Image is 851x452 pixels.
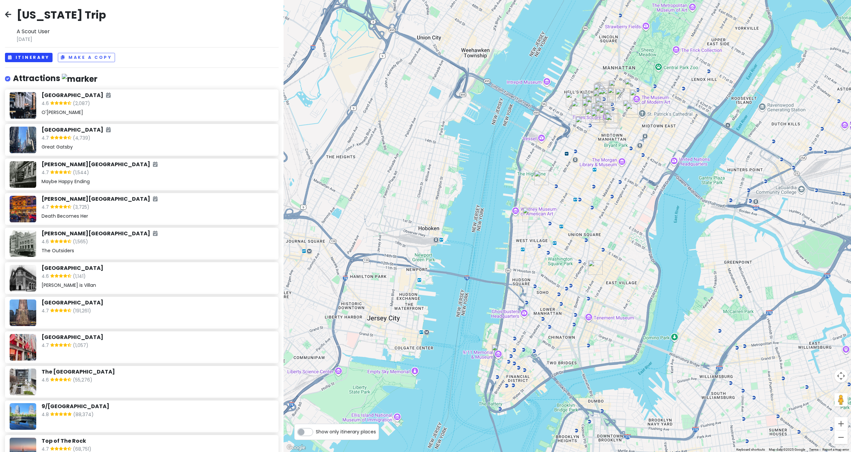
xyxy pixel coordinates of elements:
[10,161,36,188] img: Place
[42,438,274,445] h6: Top of The Rock
[42,273,50,281] span: 4.6
[626,103,641,118] div: Rockefeller Center
[73,100,90,108] span: (2,087)
[623,100,638,115] div: Top of The Rock
[601,88,615,103] div: Natsumi
[10,334,36,361] img: Picture of the place
[582,100,597,114] div: Miss Nellie's
[42,161,158,168] h6: [PERSON_NAME][GEOGRAPHIC_DATA]
[594,105,608,120] div: Booth Theatre
[596,101,611,115] div: Bond 45 NY
[73,134,90,143] span: (4,739)
[604,109,619,123] div: Museum of Broadway
[10,265,36,291] img: Place
[566,92,580,106] div: 44 & X Hell's Kitchen
[809,448,818,451] a: Terms
[42,334,274,341] h6: [GEOGRAPHIC_DATA]
[595,83,609,97] div: Don Antonio
[42,109,274,115] div: O'[PERSON_NAME]
[17,8,106,22] h2: [US_STATE] Trip
[73,307,91,316] span: (191,261)
[10,92,36,119] img: Place
[42,213,274,219] div: Death Becomes Her
[153,231,158,236] i: Added to itinerary
[593,90,608,105] div: Sir Henry’s
[575,116,590,131] div: Dear Irving on Hudson Rooftop Bar
[106,127,111,132] i: Added to itinerary
[316,428,376,435] span: Show only itinerary places
[591,108,606,123] div: Sardi's
[62,74,97,84] img: marker
[13,73,97,84] h4: Attractions
[42,342,50,350] span: 4.7
[17,36,106,43] span: [DATE]
[822,448,849,451] a: Report a map error
[834,369,848,383] button: Map camera controls
[608,87,622,102] div: Ellen's Stardust Diner
[106,92,111,98] i: Added to itinerary
[599,107,614,122] div: Times Square
[73,169,89,177] span: (1,544)
[10,369,36,395] img: Picture of the place
[591,103,606,118] div: Bernard B. Jacobs Theatre
[42,230,158,237] h6: [PERSON_NAME][GEOGRAPHIC_DATA]
[582,92,596,107] div: Lady Blue
[596,82,611,96] div: Dolly Varden
[598,102,613,116] div: Lunt-Fontanne Theatre
[583,93,597,107] div: Becco
[625,78,639,93] div: estiatorio Milos Midtown
[42,203,50,212] span: 4.7
[10,127,36,153] img: Place
[42,144,274,150] div: Great Gatsby
[58,53,115,62] button: Make a Copy
[42,265,103,272] h6: [GEOGRAPHIC_DATA]
[42,376,50,385] span: 4.6
[534,170,549,185] div: Fonda
[42,369,274,376] h6: The [GEOGRAPHIC_DATA]
[10,403,36,430] img: Picture of the place
[595,105,610,120] div: Junior's Restaurant & Bakery
[630,89,645,104] div: The Museum of Modern Art
[73,273,86,281] span: (1,141)
[603,108,618,123] div: Lyceum Theatre
[586,96,600,111] div: Joe Allen
[42,134,50,143] span: 4.7
[591,110,606,125] div: LOS TACOS No.1
[10,230,36,257] img: Place
[10,299,36,326] img: Picture of the place
[10,196,36,222] img: Place
[153,196,158,201] i: Added to itinerary
[769,448,805,451] span: Map data ©2025 Google
[42,411,50,419] span: 4.8
[834,393,848,406] button: Drag Pegman onto the map to open Street View
[73,203,89,212] span: (3,725)
[73,376,92,385] span: (55,276)
[42,169,50,177] span: 4.7
[42,196,158,203] h6: [PERSON_NAME][GEOGRAPHIC_DATA]
[42,248,274,254] div: The Outsiders
[599,85,614,100] div: Toloache
[595,97,610,112] div: Glass House Tavern
[42,92,111,99] h6: [GEOGRAPHIC_DATA]
[5,53,53,62] button: Itinerary
[42,127,111,134] h6: [GEOGRAPHIC_DATA]
[153,162,158,167] i: Added to itinerary
[609,80,623,95] div: Broadway Theatre
[615,88,630,103] div: Aldo Sohm Wine Bar
[585,108,600,123] div: The Westin New York at Times Square
[73,342,88,350] span: (1,057)
[834,417,848,430] button: Zoom in
[42,238,50,247] span: 4.6
[42,403,274,410] h6: 9/[GEOGRAPHIC_DATA]
[523,207,537,222] div: The Lavaux
[42,282,274,288] div: [PERSON_NAME] is Villan
[492,344,506,359] div: 9/11 Memorial & Museum
[571,100,586,115] div: Molyvos
[42,100,50,108] span: 4.6
[73,411,94,419] span: (88,374)
[17,27,106,36] span: A Scout User
[598,88,612,103] div: Lillie's Victorian Establishment
[285,443,307,452] img: Google
[42,178,274,184] div: Maybe Happy Ending
[285,443,307,452] a: Open this area in Google Maps (opens a new window)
